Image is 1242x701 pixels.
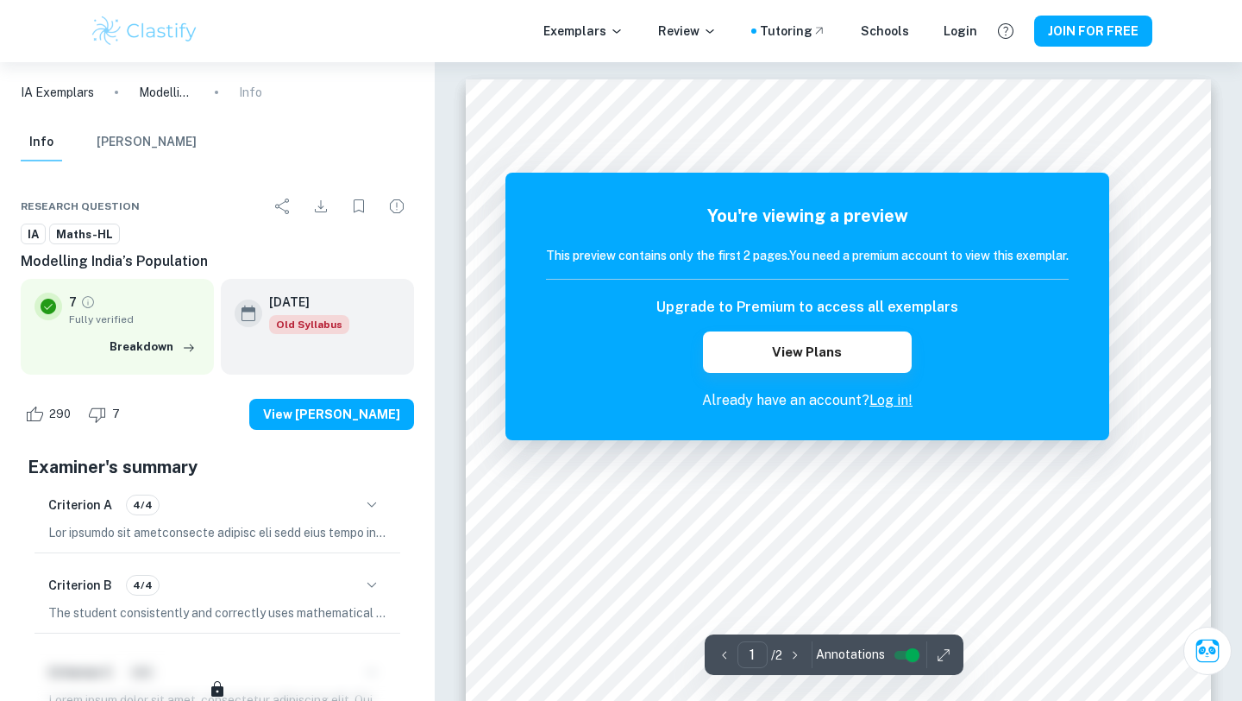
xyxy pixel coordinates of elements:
[658,22,717,41] p: Review
[546,246,1069,265] h6: This preview contains only the first 2 pages. You need a premium account to view this exemplar.
[266,189,300,224] div: Share
[703,332,912,373] button: View Plans
[269,315,349,334] span: Old Syllabus
[48,576,112,595] h6: Criterion B
[1183,627,1232,675] button: Ask Clai
[21,199,140,214] span: Research question
[69,293,77,312] p: 7
[50,226,119,243] span: Maths-HL
[21,401,80,428] div: Like
[861,22,909,41] a: Schools
[40,406,80,423] span: 290
[97,123,197,161] button: [PERSON_NAME]
[771,646,782,665] p: / 2
[543,22,624,41] p: Exemplars
[944,22,977,41] a: Login
[342,189,376,224] div: Bookmark
[239,83,262,102] p: Info
[90,14,199,48] img: Clastify logo
[1034,16,1152,47] button: JOIN FOR FREE
[127,578,159,593] span: 4/4
[22,226,45,243] span: IA
[127,497,159,513] span: 4/4
[105,334,200,360] button: Breakdown
[21,83,94,102] a: IA Exemplars
[80,294,96,310] a: Grade fully verified
[546,203,1069,229] h5: You're viewing a preview
[48,523,386,542] p: Lor ipsumdo sit ametconsecte adipisc eli sedd eius tempo incididu, utlaboree do magnaaliquae, adm...
[84,401,129,428] div: Dislike
[28,454,407,480] h5: Examiner's summary
[269,315,349,334] div: Although this IA is written for the old math syllabus (last exam in November 2020), the current I...
[48,496,112,515] h6: Criterion A
[656,297,958,318] h6: Upgrade to Premium to access all exemplars
[48,603,386,622] p: The student consistently and correctly uses mathematical notation, symbols, and terminology. Key ...
[269,293,336,312] h6: [DATE]
[546,390,1069,411] p: Already have an account?
[869,392,913,408] a: Log in!
[21,251,414,272] h6: Modelling India’s Population
[103,406,129,423] span: 7
[760,22,826,41] a: Tutoring
[816,646,885,664] span: Annotations
[139,83,194,102] p: Modelling India’s Population
[379,189,414,224] div: Report issue
[49,224,120,245] a: Maths-HL
[304,189,338,224] div: Download
[249,399,414,430] button: View [PERSON_NAME]
[21,224,46,245] a: IA
[69,312,200,327] span: Fully verified
[991,16,1020,46] button: Help and Feedback
[21,123,62,161] button: Info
